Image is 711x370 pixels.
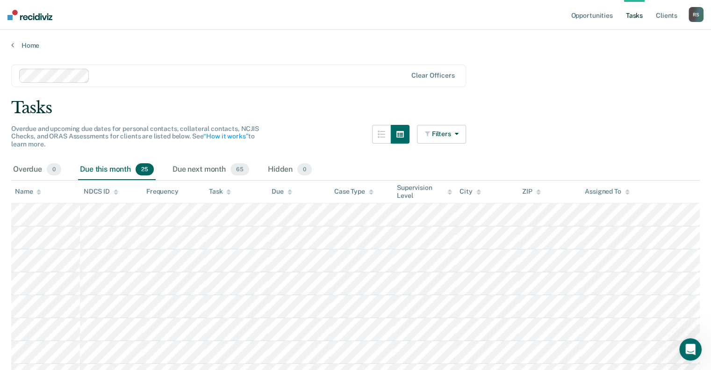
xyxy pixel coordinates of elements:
[266,160,314,180] div: Hidden0
[334,188,373,196] div: Case Type
[78,160,156,180] div: Due this month25
[11,160,63,180] div: Overdue0
[47,163,61,175] span: 0
[417,125,467,144] button: Filters
[209,188,231,196] div: Task
[397,184,452,200] div: Supervision Level
[171,160,251,180] div: Due next month65
[411,72,454,80] div: Clear officers
[272,188,292,196] div: Due
[203,132,248,140] a: “How it works”
[689,7,704,22] div: R S
[585,188,629,196] div: Assigned To
[297,163,312,175] span: 0
[679,338,702,361] iframe: Intercom live chat
[689,7,704,22] button: RS
[11,98,700,117] div: Tasks
[460,188,481,196] div: City
[146,188,179,196] div: Frequency
[230,163,249,175] span: 65
[11,125,259,148] span: Overdue and upcoming due dates for personal contacts, collateral contacts, NCJIS Checks, and ORAS...
[522,188,541,196] div: ZIP
[15,188,41,196] div: Name
[7,10,52,20] img: Recidiviz
[11,41,700,50] a: Home
[84,188,118,196] div: NDCS ID
[136,163,154,175] span: 25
